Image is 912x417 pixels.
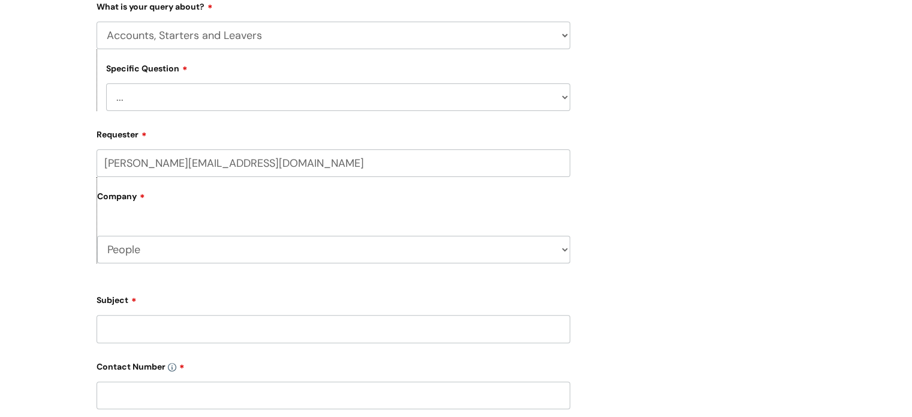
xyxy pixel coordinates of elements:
input: Email [97,149,570,177]
label: Subject [97,291,570,305]
img: info-icon.svg [168,363,176,371]
label: Specific Question [106,62,188,74]
label: Company [97,187,570,214]
label: Requester [97,125,570,140]
label: Contact Number [97,358,570,372]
